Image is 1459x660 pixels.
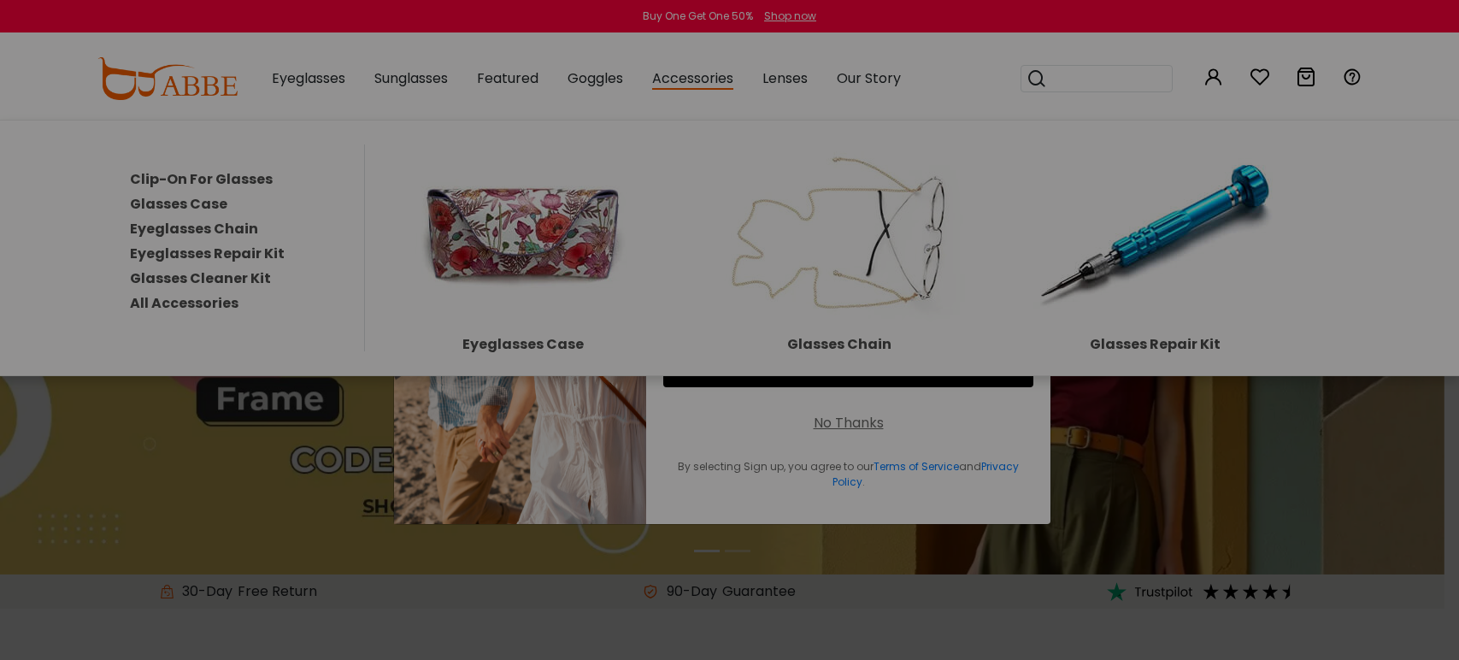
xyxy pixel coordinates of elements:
[130,219,258,239] a: Eyeglasses Chain
[1006,144,1305,324] img: Glasses Repair Kit
[764,9,816,24] div: Shop now
[643,9,753,24] div: Buy One Get One 50%
[130,169,273,189] a: Clip-On For Glasses
[568,68,623,88] span: Goggles
[690,144,989,324] img: Glasses Chain
[130,244,285,263] a: Eyeglasses Repair Kit
[690,338,989,351] div: Glasses Chain
[832,459,1020,489] a: Privacy Policy
[130,268,271,288] a: Glasses Cleaner Kit
[837,68,901,88] span: Our Story
[97,57,238,100] img: abbeglasses.com
[663,459,1033,490] div: By selecting Sign up, you agree to our and .
[130,293,238,313] a: All Accessories
[130,194,227,214] a: Glasses Case
[762,68,808,88] span: Lenses
[1006,223,1305,351] a: Glasses Repair Kit
[756,9,816,23] a: Shop now
[272,68,345,88] span: Eyeglasses
[814,413,884,433] div: No Thanks
[1006,338,1305,351] div: Glasses Repair Kit
[374,144,673,324] img: Eyeglasses Case
[690,223,989,351] a: Glasses Chain
[374,223,673,351] a: Eyeglasses Case
[374,68,448,88] span: Sunglasses
[374,338,673,351] div: Eyeglasses Case
[652,68,733,90] span: Accessories
[874,459,959,474] a: Terms of Service
[477,68,538,88] span: Featured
